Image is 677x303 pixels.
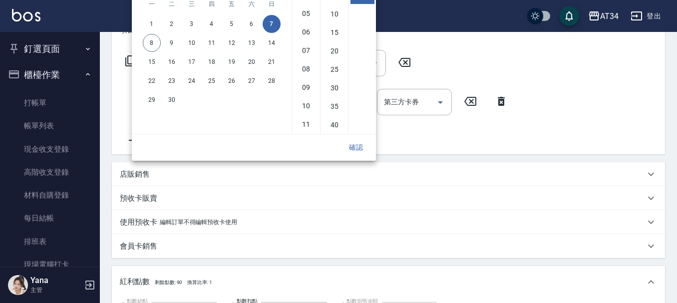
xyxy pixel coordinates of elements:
[323,80,346,96] li: 30 minutes
[323,98,346,115] li: 35 minutes
[584,6,623,26] button: AT34
[120,241,157,252] p: 會員卡銷售
[112,266,665,298] div: 紅利點數剩餘點數: 90換算比率: 1
[143,34,161,52] button: 8
[4,114,96,137] a: 帳單列表
[4,138,96,161] a: 現金收支登錄
[112,46,665,154] div: 項目消費
[203,53,221,71] button: 18
[4,62,96,88] button: 櫃檯作業
[263,15,281,33] button: 7
[4,36,96,62] button: 釘選頁面
[263,72,281,90] button: 28
[160,217,237,228] p: 編輯訂單不得編輯預收卡使用
[4,253,96,276] a: 現場電腦打卡
[112,210,665,234] div: 使用預收卡編輯訂單不得編輯預收卡使用
[112,186,665,210] div: 預收卡販賣
[4,161,96,184] a: 高階收支登錄
[294,61,318,77] li: 8 hours
[223,34,241,52] button: 12
[163,91,181,109] button: 30
[294,5,318,22] li: 5 hours
[120,169,150,180] p: 店販銷售
[203,15,221,33] button: 4
[243,34,261,52] button: 13
[263,53,281,71] button: 21
[112,162,665,186] div: 店販銷售
[559,6,579,26] button: save
[4,184,96,207] a: 材料自購登錄
[223,53,241,71] button: 19
[223,15,241,33] button: 5
[163,15,181,33] button: 2
[143,72,161,90] button: 22
[183,72,201,90] button: 24
[30,286,81,295] p: 主管
[323,61,346,78] li: 25 minutes
[163,53,181,71] button: 16
[627,7,665,25] button: 登出
[183,15,201,33] button: 3
[432,94,448,110] button: Open
[323,43,346,59] li: 20 minutes
[120,277,212,288] p: 紅利點數
[294,42,318,59] li: 7 hours
[600,10,619,22] div: AT34
[163,72,181,90] button: 23
[323,24,346,41] li: 15 minutes
[4,207,96,230] a: 每日結帳
[163,34,181,52] button: 9
[143,53,161,71] button: 15
[120,217,157,228] p: 使用預收卡
[323,6,346,22] li: 10 minutes
[112,234,665,258] div: 會員卡銷售
[294,79,318,96] li: 9 hours
[12,9,40,21] img: Logo
[340,138,372,157] button: 確認
[243,72,261,90] button: 27
[183,53,201,71] button: 17
[243,53,261,71] button: 20
[143,15,161,33] button: 1
[294,24,318,40] li: 6 hours
[223,72,241,90] button: 26
[183,34,201,52] button: 10
[120,193,157,204] p: 預收卡販賣
[4,230,96,253] a: 排班表
[155,280,183,285] span: 剩餘點數: 90
[294,116,318,133] li: 11 hours
[203,34,221,52] button: 11
[294,98,318,114] li: 10 hours
[8,275,28,295] img: Person
[263,34,281,52] button: 14
[4,91,96,114] a: 打帳單
[143,91,161,109] button: 29
[203,72,221,90] button: 25
[187,280,212,285] span: 換算比率: 1
[30,276,81,286] h5: Yana
[243,15,261,33] button: 6
[323,117,346,133] li: 40 minutes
